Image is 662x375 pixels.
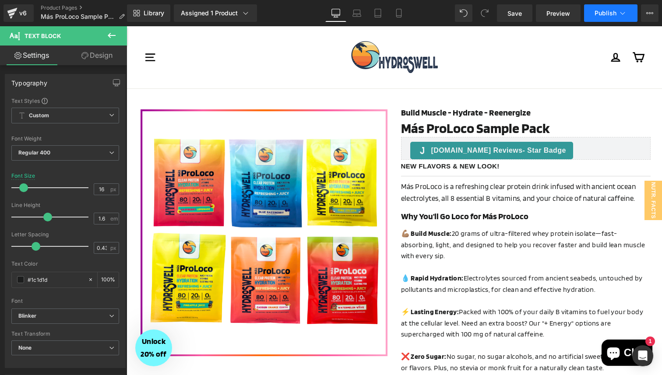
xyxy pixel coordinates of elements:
span: px [110,245,118,251]
a: Más ProLoco Sample Pack [13,83,262,334]
strong: Más ProLoco Sample Pack [275,93,423,110]
div: Text Styles [11,97,119,104]
div: Assigned 1 Product [181,9,250,18]
button: Undo [455,4,472,22]
span: 20 grams of ultra-filtered whey protein isolate—fast-absorbing, light, and designed to help you r... [275,203,519,234]
span: 💧 Rapid Hydration: [275,248,337,256]
div: Font Size [11,173,35,179]
div: Font [11,298,119,304]
div: Typography [11,74,47,87]
img: Más ProLoco Sample Pack [14,83,261,330]
button: Redo [476,4,493,22]
div: Text Color [11,261,119,267]
p: Más ProLoco is a refreshing clear protein drink infused with ancient ocean electrolytes, all 8 es... [275,154,524,178]
a: Laptop [346,4,367,22]
input: Color [28,275,84,284]
a: Tablet [367,4,388,22]
span: - Star Badge [396,120,439,128]
a: Desktop [325,4,346,22]
strong: Why You'll Go Loco for Más ProLoco [275,185,402,195]
button: More [641,4,658,22]
span: Publish [595,10,616,17]
span: em [110,216,118,221]
b: Custom [29,112,49,119]
div: % [98,272,119,287]
span: Unlock 20% off [14,310,40,332]
a: New Library [127,4,170,22]
span: Nutr. Facts [518,154,535,194]
div: Font Weight [11,136,119,142]
a: Preview [536,4,581,22]
a: Product Pages [41,4,132,11]
i: Blinker [18,312,36,320]
div: Unlock 20% off [9,303,46,340]
span: px [110,186,118,192]
a: Design [65,46,129,65]
div: Line Height [11,202,119,208]
span: [DOMAIN_NAME] Reviews [305,119,440,130]
b: Regular 400 [18,149,51,156]
p: Packed with 100% of your daily B vitamins to fuel your body at the cellular level. Need an extra ... [275,280,524,314]
div: Text Transform [11,331,119,337]
span: ⚡️ Lasting Energy: [275,281,333,290]
span: Text Block [25,32,61,39]
strong: NEW FLAVORS & NEW LOOK! [275,136,373,144]
div: v6 [18,7,28,19]
button: Publish [584,4,637,22]
span: Save [507,9,522,18]
span: 💪🏽 Build Muscle: [275,203,325,211]
div: Open Intercom Messenger [632,345,653,366]
a: Mobile [388,4,409,22]
inbox-online-store-chat: Shopify online store chat [472,313,528,342]
span: ❌ Zero Sugar: [275,326,320,334]
div: Letter Spacing [11,231,119,238]
span: Electrolytes sourced from ancient seabeds, untouched by pollutants and microplastics, for clean a... [275,248,516,267]
strong: Build Muscle - Hydrate - Reenergize [275,81,404,91]
span: Library [144,9,164,17]
img: HydroSwell [224,14,312,47]
span: Preview [546,9,570,18]
a: v6 [4,4,34,22]
b: None [18,344,32,351]
span: No sugar, no sugar alcohols, and no artificial sweeteners, colors, or flavors. Plus, no stevia or... [275,326,518,346]
span: Más ProLoco Sample Pack [41,13,115,20]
